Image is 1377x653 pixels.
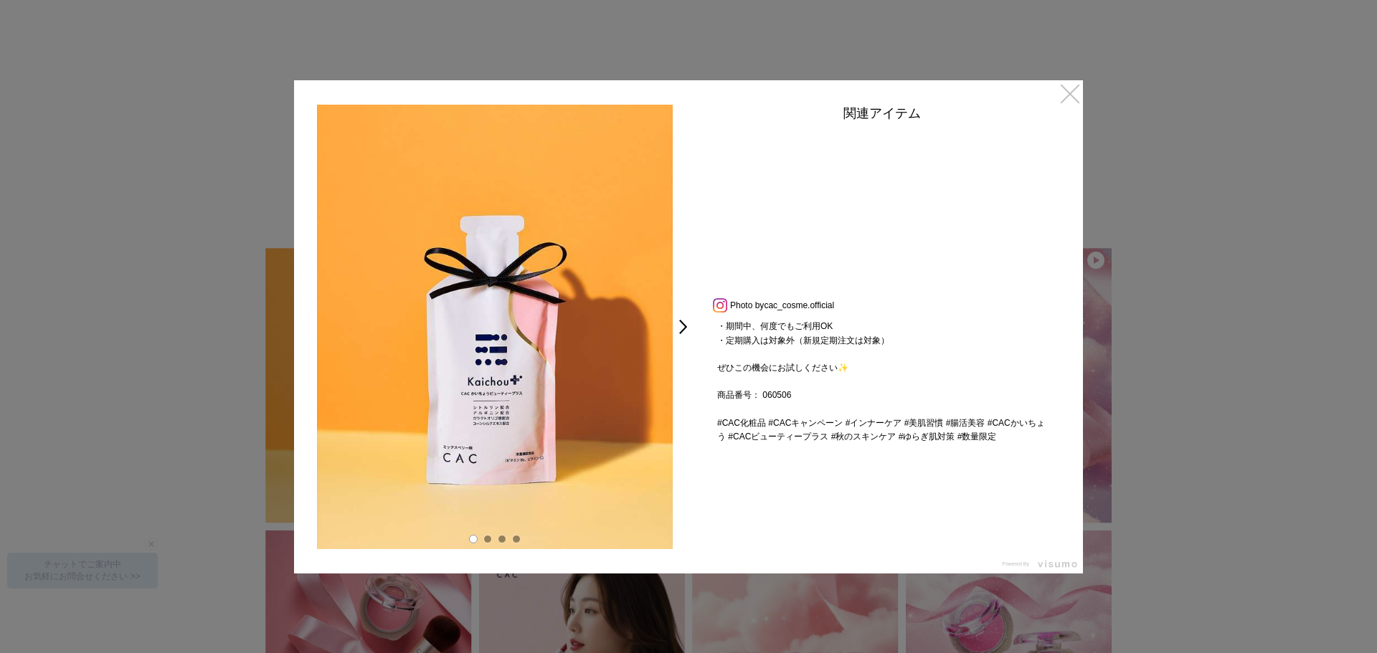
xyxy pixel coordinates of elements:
[1057,80,1083,106] a: ×
[764,300,834,310] a: cac_cosme.official
[730,297,764,314] span: Photo by
[703,105,1061,128] div: 関連アイテム
[317,105,673,549] img: e90a0510-1f2d-496d-bb86-7978d3bf2358-large.jpg
[677,314,697,340] a: >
